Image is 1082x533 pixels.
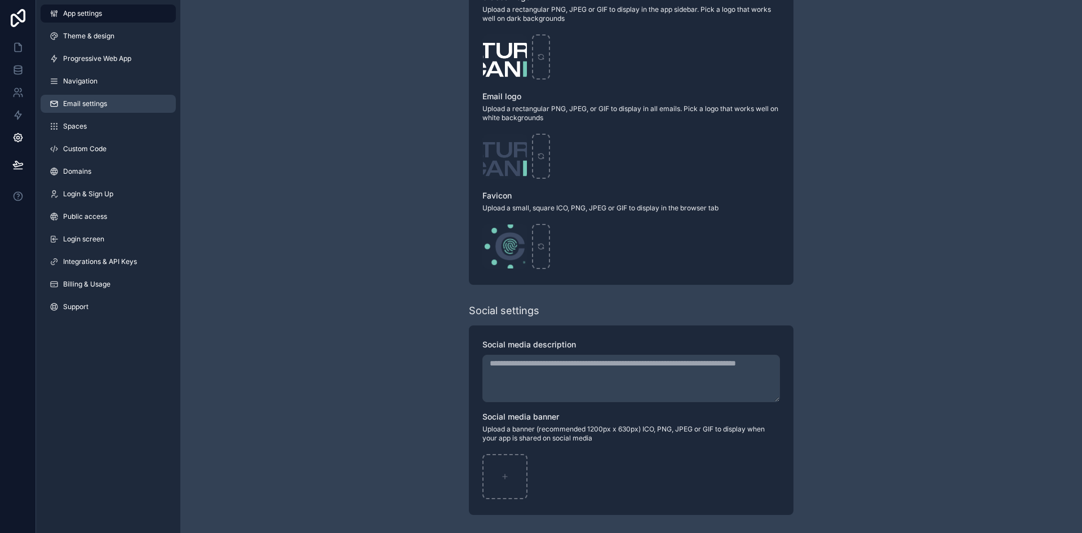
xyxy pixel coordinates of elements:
[41,275,176,293] a: Billing & Usage
[63,99,107,108] span: Email settings
[63,54,131,63] span: Progressive Web App
[63,144,107,153] span: Custom Code
[41,208,176,226] a: Public access
[482,204,780,213] span: Upload a small, square ICO, PNG, JPEG or GIF to display in the browser tab
[482,91,521,101] span: Email logo
[63,32,114,41] span: Theme & design
[482,340,576,349] span: Social media description
[41,162,176,180] a: Domains
[482,412,559,421] span: Social media banner
[41,253,176,271] a: Integrations & API Keys
[482,425,780,443] span: Upload a banner (recommended 1200px x 630px) ICO, PNG, JPEG or GIF to display when your app is sh...
[63,212,107,221] span: Public access
[63,122,87,131] span: Spaces
[63,190,113,199] span: Login & Sign Up
[63,77,97,86] span: Navigation
[41,185,176,203] a: Login & Sign Up
[41,95,176,113] a: Email settings
[41,72,176,90] a: Navigation
[41,117,176,135] a: Spaces
[63,257,137,266] span: Integrations & API Keys
[63,167,91,176] span: Domains
[63,9,102,18] span: App settings
[41,50,176,68] a: Progressive Web App
[482,191,512,200] span: Favicon
[41,140,176,158] a: Custom Code
[63,302,88,311] span: Support
[482,5,780,23] span: Upload a rectangular PNG, JPEG or GIF to display in the app sidebar. Pick a logo that works well ...
[41,298,176,316] a: Support
[41,5,176,23] a: App settings
[41,27,176,45] a: Theme & design
[482,104,780,122] span: Upload a rectangular PNG, JPEG, or GIF to display in all emails. Pick a logo that works well on w...
[63,235,104,244] span: Login screen
[41,230,176,248] a: Login screen
[469,303,539,319] div: Social settings
[63,280,110,289] span: Billing & Usage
